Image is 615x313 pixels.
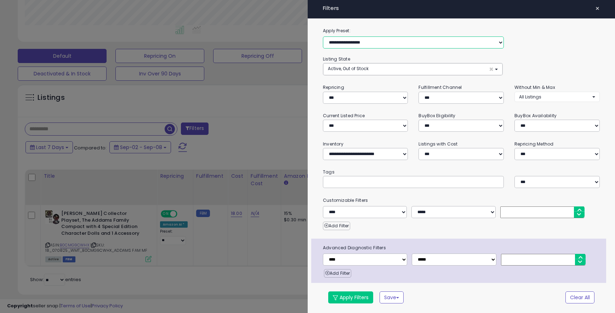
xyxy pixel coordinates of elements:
small: Fulfillment Channel [418,84,462,90]
small: Listing State [323,56,350,62]
span: × [595,4,600,13]
small: BuyBox Availability [514,113,557,119]
small: Listings with Cost [418,141,457,147]
button: Add Filter [324,269,351,278]
span: Active, Out of Stock [328,66,369,72]
label: Apply Preset: [318,27,605,35]
span: All Listings [519,94,541,100]
button: Active, Out of Stock × [323,63,502,75]
small: Tags [318,168,605,176]
button: All Listings [514,92,600,102]
button: × [592,4,603,13]
button: Clear All [565,291,594,303]
small: Without Min & Max [514,84,555,90]
button: Add Filter [323,222,350,230]
span: Advanced Diagnostic Filters [318,244,606,252]
h4: Filters [323,5,600,11]
small: Current Listed Price [323,113,365,119]
button: Apply Filters [328,291,373,303]
small: Repricing [323,84,344,90]
small: Customizable Filters [318,197,605,204]
span: × [489,66,494,73]
small: Repricing Method [514,141,554,147]
small: Inventory [323,141,343,147]
small: BuyBox Eligibility [418,113,455,119]
button: Save [380,291,404,303]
